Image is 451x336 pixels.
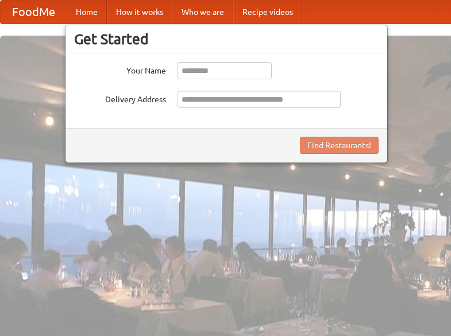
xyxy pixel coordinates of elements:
[67,1,107,24] a: Home
[74,91,166,105] label: Delivery Address
[74,62,166,76] label: Your Name
[1,1,67,24] a: FoodMe
[233,1,302,24] a: Recipe videos
[300,137,379,154] button: Find Restaurants!
[74,30,379,48] h3: Get Started
[172,1,233,24] a: Who we are
[107,1,172,24] a: How it works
